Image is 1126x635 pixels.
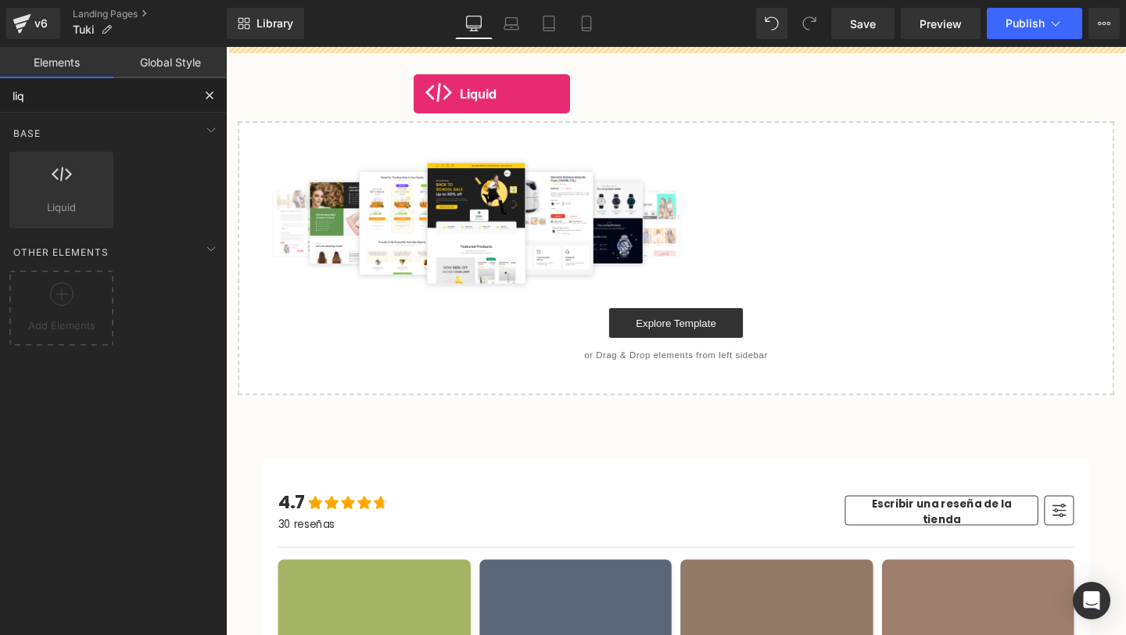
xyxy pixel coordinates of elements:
span: Tuki [73,23,95,36]
button: More [1088,8,1120,39]
a: Tablet [530,8,568,39]
div: v6 [31,13,51,34]
a: Explore Template [403,274,543,306]
a: Laptop [493,8,530,39]
a: Preview [901,8,981,39]
span: Preview [920,16,962,32]
span: Library [256,16,293,30]
div: Open Intercom Messenger [1073,582,1110,619]
p: or Drag & Drop elements from left sidebar [38,318,909,329]
a: Landing Pages [73,8,227,20]
a: Mobile [568,8,605,39]
button: Undo [756,8,787,39]
button: Redo [794,8,825,39]
button: Publish [987,8,1082,39]
span: Other Elements [12,245,110,260]
span: Publish [1006,17,1045,30]
a: New Library [227,8,304,39]
button: Escribir una reseña de la tienda [651,472,854,503]
a: v6 [6,8,60,39]
p: 30 reseñas [55,493,114,510]
span: Base [12,126,42,141]
span: Liquid [14,199,109,216]
span: 4.7 [55,465,84,491]
span: Add Elements [13,317,109,334]
a: Global Style [113,47,227,78]
span: Save [850,16,876,32]
a: Desktop [455,8,493,39]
